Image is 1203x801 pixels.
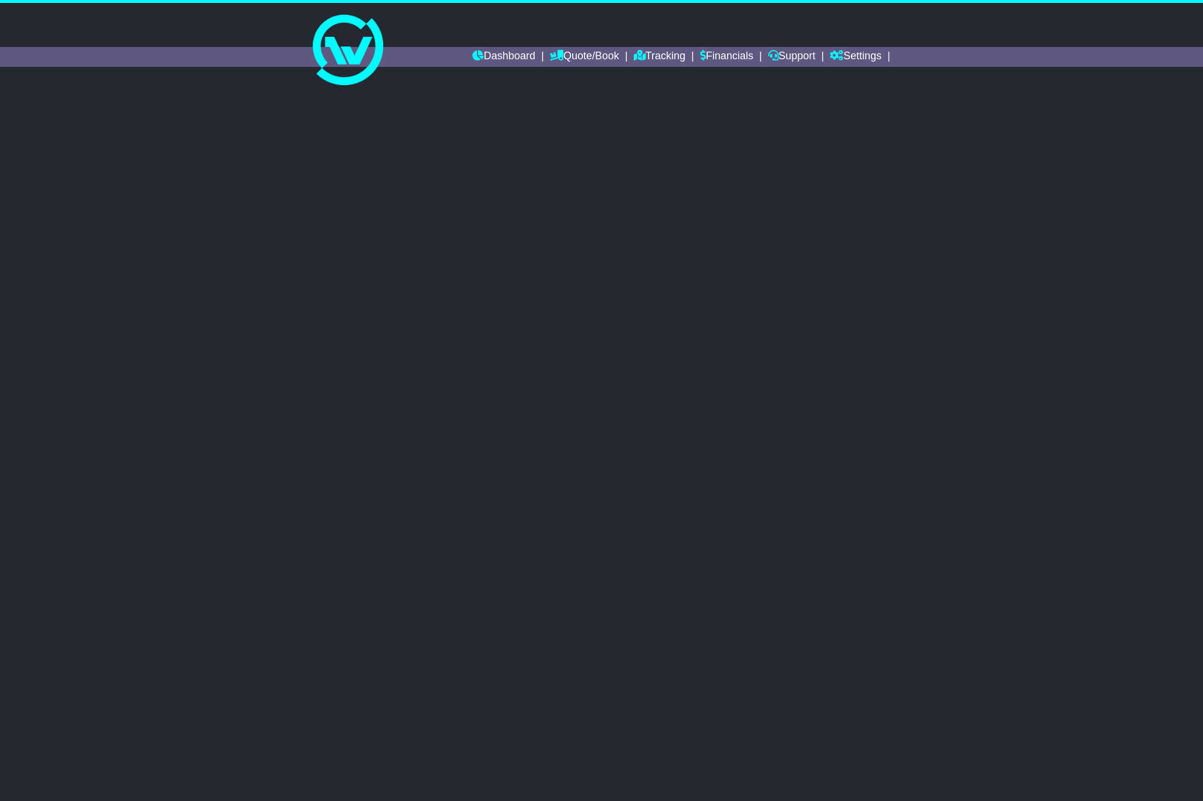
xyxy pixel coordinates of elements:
[634,47,685,67] a: Tracking
[768,47,816,67] a: Support
[700,47,753,67] a: Financials
[830,47,881,67] a: Settings
[550,47,619,67] a: Quote/Book
[472,47,535,67] a: Dashboard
